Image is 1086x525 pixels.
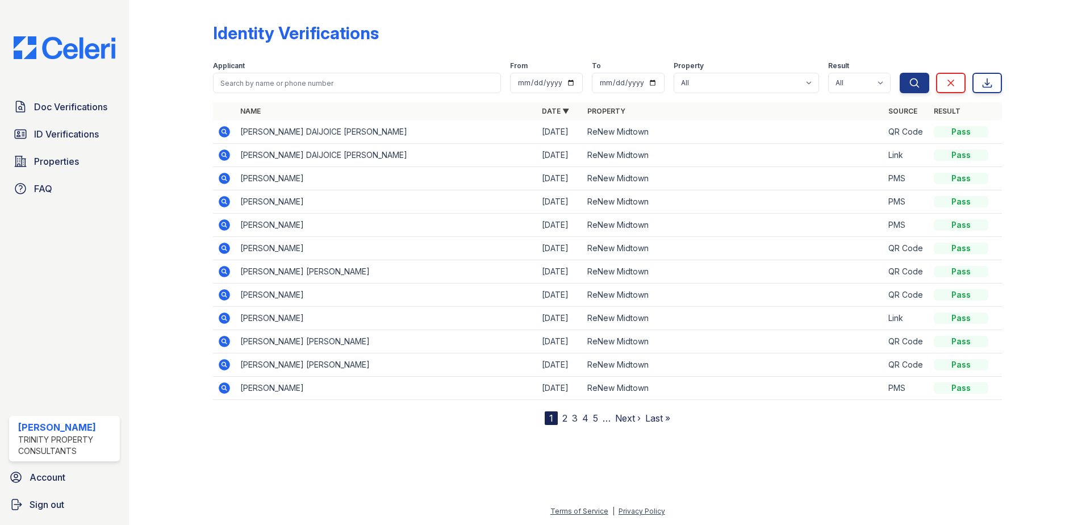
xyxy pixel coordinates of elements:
[236,377,537,400] td: [PERSON_NAME]
[236,190,537,214] td: [PERSON_NAME]
[583,307,884,330] td: ReNew Midtown
[587,107,625,115] a: Property
[240,107,261,115] a: Name
[5,36,124,59] img: CE_Logo_Blue-a8612792a0a2168367f1c8372b55b34899dd931a85d93a1a3d3e32e68fde9ad4.png
[934,107,960,115] a: Result
[562,413,567,424] a: 2
[583,237,884,260] td: ReNew Midtown
[30,498,64,511] span: Sign out
[537,377,583,400] td: [DATE]
[537,214,583,237] td: [DATE]
[884,167,929,190] td: PMS
[583,377,884,400] td: ReNew Midtown
[34,155,79,168] span: Properties
[537,284,583,307] td: [DATE]
[934,289,988,301] div: Pass
[884,120,929,144] td: QR Code
[213,23,379,43] div: Identity Verifications
[542,107,569,115] a: Date ▼
[213,61,245,70] label: Applicant
[583,330,884,353] td: ReNew Midtown
[583,353,884,377] td: ReNew Midtown
[9,150,120,173] a: Properties
[583,214,884,237] td: ReNew Midtown
[236,353,537,377] td: [PERSON_NAME] [PERSON_NAME]
[934,336,988,347] div: Pass
[18,420,115,434] div: [PERSON_NAME]
[510,61,528,70] label: From
[572,413,578,424] a: 3
[888,107,917,115] a: Source
[934,266,988,277] div: Pass
[537,307,583,330] td: [DATE]
[884,190,929,214] td: PMS
[884,307,929,330] td: Link
[934,196,988,207] div: Pass
[582,413,588,424] a: 4
[236,237,537,260] td: [PERSON_NAME]
[236,307,537,330] td: [PERSON_NAME]
[34,127,99,141] span: ID Verifications
[236,260,537,284] td: [PERSON_NAME] [PERSON_NAME]
[550,507,608,515] a: Terms of Service
[537,144,583,167] td: [DATE]
[934,243,988,254] div: Pass
[884,214,929,237] td: PMS
[537,190,583,214] td: [DATE]
[537,260,583,284] td: [DATE]
[9,177,120,200] a: FAQ
[583,120,884,144] td: ReNew Midtown
[236,214,537,237] td: [PERSON_NAME]
[934,173,988,184] div: Pass
[213,73,501,93] input: Search by name or phone number
[34,182,52,195] span: FAQ
[884,377,929,400] td: PMS
[934,382,988,394] div: Pass
[5,493,124,516] a: Sign out
[583,144,884,167] td: ReNew Midtown
[593,413,598,424] a: 5
[615,413,641,424] a: Next ›
[583,284,884,307] td: ReNew Midtown
[884,330,929,353] td: QR Code
[828,61,849,70] label: Result
[884,284,929,307] td: QR Code
[603,411,611,425] span: …
[583,190,884,214] td: ReNew Midtown
[236,284,537,307] td: [PERSON_NAME]
[934,219,988,231] div: Pass
[545,411,558,425] div: 1
[236,120,537,144] td: [PERSON_NAME] DAIJOICE [PERSON_NAME]
[884,144,929,167] td: Link
[537,167,583,190] td: [DATE]
[592,61,601,70] label: To
[884,353,929,377] td: QR Code
[30,470,65,484] span: Account
[583,167,884,190] td: ReNew Midtown
[583,260,884,284] td: ReNew Midtown
[34,100,107,114] span: Doc Verifications
[5,466,124,489] a: Account
[537,120,583,144] td: [DATE]
[537,237,583,260] td: [DATE]
[537,353,583,377] td: [DATE]
[934,359,988,370] div: Pass
[884,260,929,284] td: QR Code
[236,167,537,190] td: [PERSON_NAME]
[9,95,120,118] a: Doc Verifications
[934,126,988,137] div: Pass
[645,413,670,424] a: Last »
[9,123,120,145] a: ID Verifications
[18,434,115,457] div: Trinity Property Consultants
[612,507,615,515] div: |
[934,312,988,324] div: Pass
[537,330,583,353] td: [DATE]
[236,330,537,353] td: [PERSON_NAME] [PERSON_NAME]
[236,144,537,167] td: [PERSON_NAME] DAIJOICE [PERSON_NAME]
[619,507,665,515] a: Privacy Policy
[934,149,988,161] div: Pass
[884,237,929,260] td: QR Code
[674,61,704,70] label: Property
